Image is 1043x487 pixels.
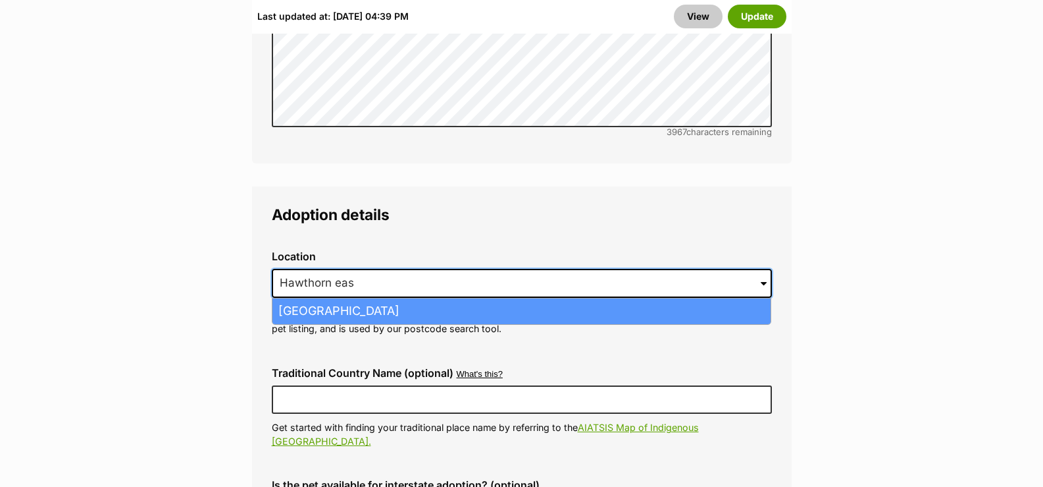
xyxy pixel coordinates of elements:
[272,269,772,298] input: Enter suburb or postcode
[257,5,409,28] div: Last updated at: [DATE] 04:39 PM
[272,420,772,449] p: Get started with finding your traditional place name by referring to the
[728,5,786,28] button: Update
[272,206,772,223] legend: Adoption details
[674,5,723,28] a: View
[272,299,771,324] li: [GEOGRAPHIC_DATA]
[457,370,503,380] button: What's this?
[272,127,772,137] div: characters remaining
[667,127,686,137] span: 3967
[272,250,772,262] label: Location
[272,367,453,379] label: Traditional Country Name (optional)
